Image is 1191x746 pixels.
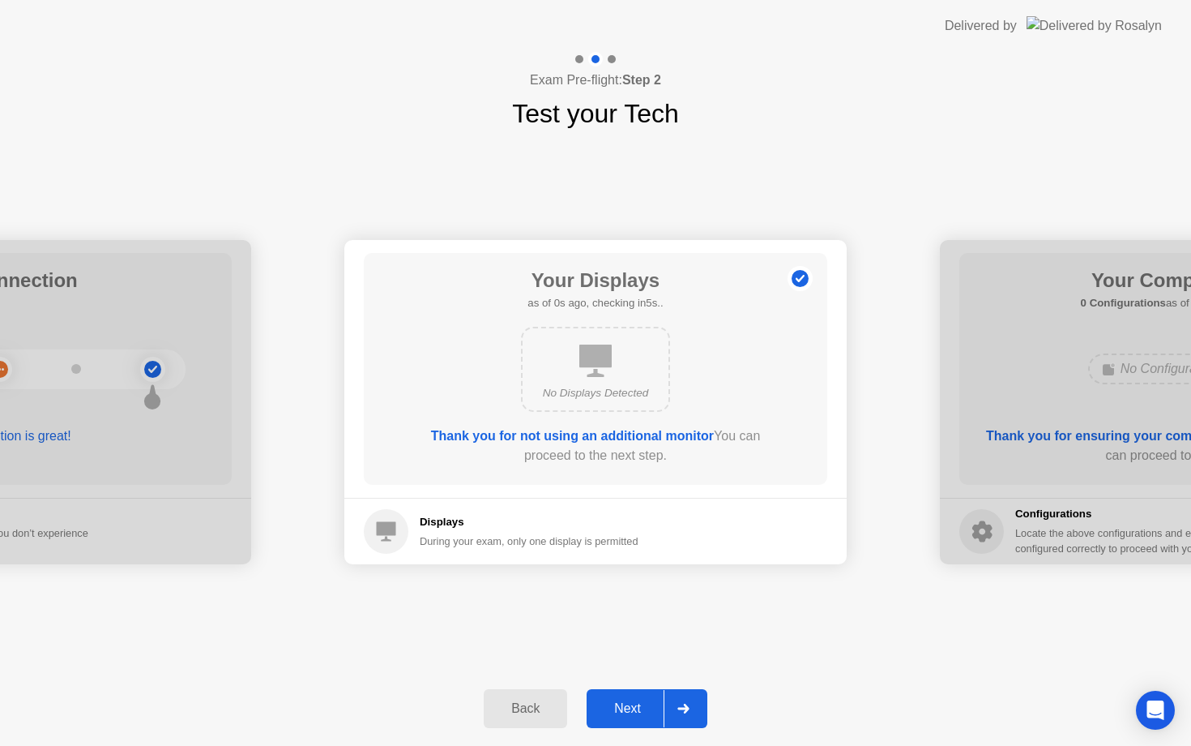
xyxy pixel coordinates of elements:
[591,701,664,716] div: Next
[1027,16,1162,35] img: Delivered by Rosalyn
[410,427,781,465] div: You can proceed to the next step.
[484,689,567,728] button: Back
[527,295,663,311] h5: as of 0s ago, checking in5s..
[489,701,562,716] div: Back
[420,514,638,530] h5: Displays
[530,71,661,90] h4: Exam Pre-flight:
[587,689,707,728] button: Next
[420,534,638,549] div: During your exam, only one display is permitted
[431,429,714,443] b: Thank you for not using an additional monitor
[527,266,663,295] h1: Your Displays
[1136,691,1175,730] div: Open Intercom Messenger
[945,16,1017,36] div: Delivered by
[512,94,679,133] h1: Test your Tech
[622,73,661,87] b: Step 2
[536,385,655,401] div: No Displays Detected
